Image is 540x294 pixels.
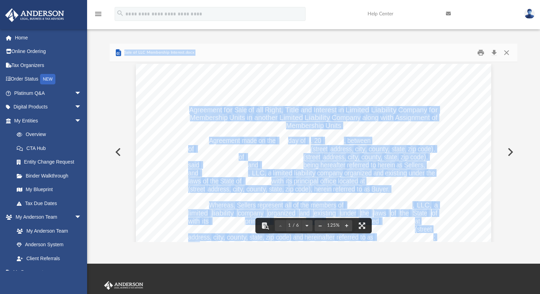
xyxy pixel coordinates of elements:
span: and [188,242,198,249]
span: Title [285,106,299,113]
span: another [254,114,278,121]
span: Liability [304,114,330,121]
a: Client Referrals [10,251,88,265]
span: existing [385,169,407,176]
span: and [293,234,303,241]
span: county, [227,234,248,241]
span: city, [348,153,360,160]
a: Overview [10,128,92,142]
span: Right, [265,106,283,113]
span: code) [418,145,433,152]
button: 1 / 6 [286,218,301,233]
span: code), [295,186,312,193]
i: search [116,9,124,17]
span: limited [188,210,208,217]
span: ; [433,234,435,241]
span: Agreement [189,106,222,113]
span: liability [294,169,316,176]
span: the [267,137,276,144]
span: liability [212,210,234,217]
a: menu [94,13,102,18]
span: office [306,218,322,225]
span: referred [347,161,369,168]
span: along [362,114,379,121]
div: NEW [40,74,55,84]
span: arrow_drop_down [75,100,88,114]
span: as [364,186,370,193]
span: to [371,161,376,168]
span: the [426,169,435,176]
span: arrow_drop_down [75,86,88,100]
img: User Pic [524,9,535,19]
span: said [188,161,199,168]
a: Online Ordering [5,45,92,59]
span: members [311,202,337,209]
span: state, [269,186,284,193]
span: of [432,114,438,121]
span: city, [355,145,367,152]
span: for [429,106,438,113]
span: address, [208,186,231,193]
span: Membership [286,122,324,129]
span: arrow_drop_down [75,210,88,225]
button: Zoom out [315,218,326,233]
a: Entity Change Request [10,155,92,169]
span: street [417,226,432,233]
span: all [285,202,292,209]
span: zip code) [401,153,426,160]
span: of [391,210,396,217]
span: a [268,169,272,176]
span: zip [285,186,293,193]
a: My Documentsarrow_drop_down [5,265,88,279]
span: hereinafter [304,234,335,241]
div: File preview [110,62,517,242]
img: Anderson Advisors Platinum Portal [103,281,145,290]
span: county, [361,153,382,160]
span: at [360,178,365,184]
span: Units [229,114,245,121]
span: city, [213,234,225,241]
span: of [432,210,438,217]
span: and [300,210,310,217]
span: county, [369,145,389,152]
span: its [286,178,292,184]
span: under [340,210,356,217]
span: State [413,210,427,217]
span: , 20 [311,137,321,144]
span: limited [273,169,293,176]
span: ( [415,226,417,233]
span: (street [303,153,321,160]
span: Agreement [209,137,240,144]
div: Document Viewer [110,62,517,242]
a: Tax Organizers [5,58,92,72]
span: arrow_drop_down [75,265,88,280]
span: city, [233,186,245,193]
span: for [224,106,233,113]
span: of [293,202,299,209]
span: Whereas, [209,202,235,209]
span: company [317,169,343,176]
button: Download [488,47,500,58]
span: existing [314,210,336,217]
span: county, [246,186,267,193]
span: with [271,178,284,184]
span: of [188,145,194,152]
span: address, [323,153,346,160]
span: the [400,210,409,217]
span: laws [373,210,386,217]
span: on [259,137,265,144]
button: Previous File [110,142,125,162]
span: code) [276,234,292,241]
span: of [203,178,209,184]
a: My Entitiesarrow_drop_down [5,114,92,128]
span: Units [325,122,341,129]
button: Close [500,47,513,58]
span: principal [245,218,270,225]
span: organized [268,210,295,217]
button: Next File [502,142,517,162]
span: with [188,218,200,225]
span: a [434,202,438,209]
span: referred [337,234,358,241]
span: day of [288,137,306,144]
span: state, [384,153,399,160]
